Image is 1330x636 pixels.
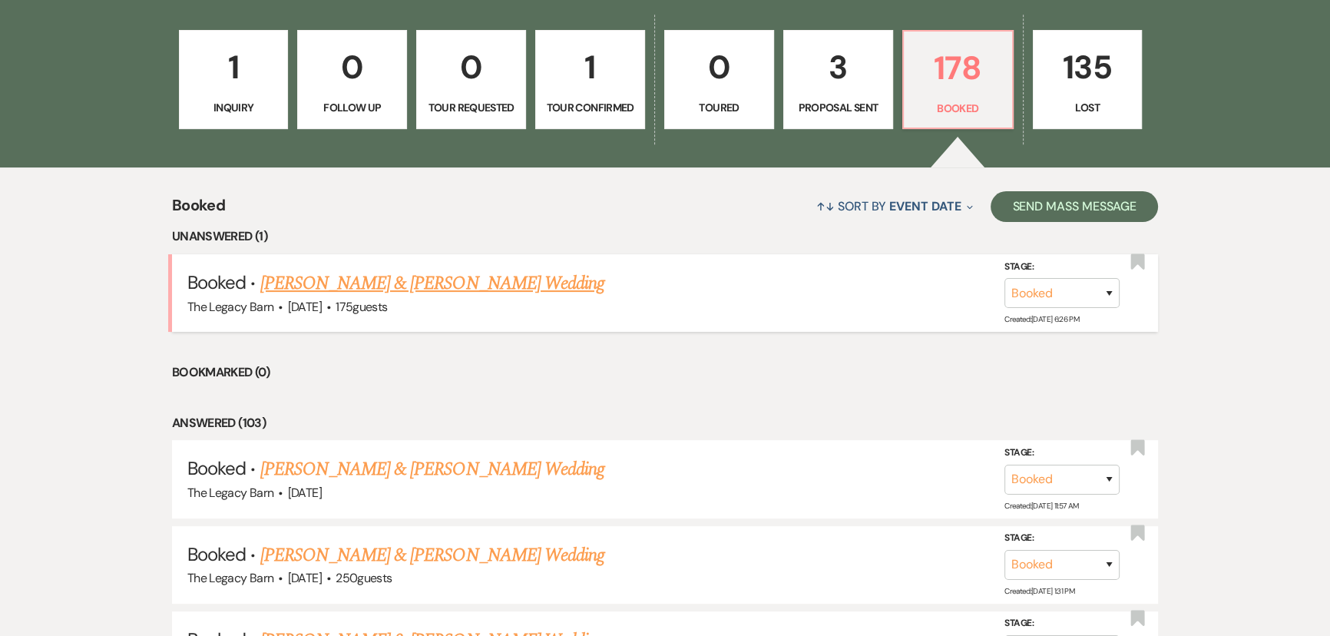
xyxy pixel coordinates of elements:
span: [DATE] [288,570,322,586]
label: Stage: [1004,259,1120,276]
a: 0Follow Up [297,30,407,130]
p: 3 [793,41,883,93]
span: 250 guests [336,570,392,586]
label: Stage: [1004,530,1120,547]
p: Booked [913,100,1003,117]
button: Send Mass Message [991,191,1158,222]
span: Created: [DATE] 11:57 AM [1004,501,1078,511]
p: 0 [426,41,516,93]
span: Booked [172,194,225,227]
a: 135Lost [1033,30,1143,130]
span: [DATE] [288,299,322,315]
span: Booked [187,270,246,294]
p: 0 [307,41,397,93]
span: 175 guests [336,299,387,315]
p: 135 [1043,41,1133,93]
p: 0 [674,41,764,93]
label: Stage: [1004,615,1120,632]
span: Created: [DATE] 6:26 PM [1004,314,1079,324]
a: [PERSON_NAME] & [PERSON_NAME] Wedding [260,542,604,569]
span: ↑↓ [816,198,835,214]
span: [DATE] [288,485,322,501]
a: [PERSON_NAME] & [PERSON_NAME] Wedding [260,270,604,297]
p: 1 [189,41,279,93]
p: 178 [913,42,1003,94]
button: Sort By Event Date [810,186,979,227]
p: Tour Requested [426,99,516,116]
p: 1 [545,41,635,93]
p: Toured [674,99,764,116]
p: Lost [1043,99,1133,116]
span: Event Date [889,198,961,214]
span: The Legacy Barn [187,570,273,586]
li: Unanswered (1) [172,227,1158,247]
a: 1Inquiry [179,30,289,130]
label: Stage: [1004,445,1120,462]
span: The Legacy Barn [187,299,273,315]
p: Tour Confirmed [545,99,635,116]
a: 1Tour Confirmed [535,30,645,130]
span: Booked [187,542,246,566]
p: Inquiry [189,99,279,116]
span: The Legacy Barn [187,485,273,501]
a: 178Booked [902,30,1014,130]
li: Bookmarked (0) [172,363,1158,383]
a: 0Tour Requested [416,30,526,130]
li: Answered (103) [172,413,1158,433]
p: Follow Up [307,99,397,116]
a: 3Proposal Sent [783,30,893,130]
a: [PERSON_NAME] & [PERSON_NAME] Wedding [260,455,604,483]
a: 0Toured [664,30,774,130]
p: Proposal Sent [793,99,883,116]
span: Booked [187,456,246,480]
span: Created: [DATE] 1:31 PM [1004,586,1074,596]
